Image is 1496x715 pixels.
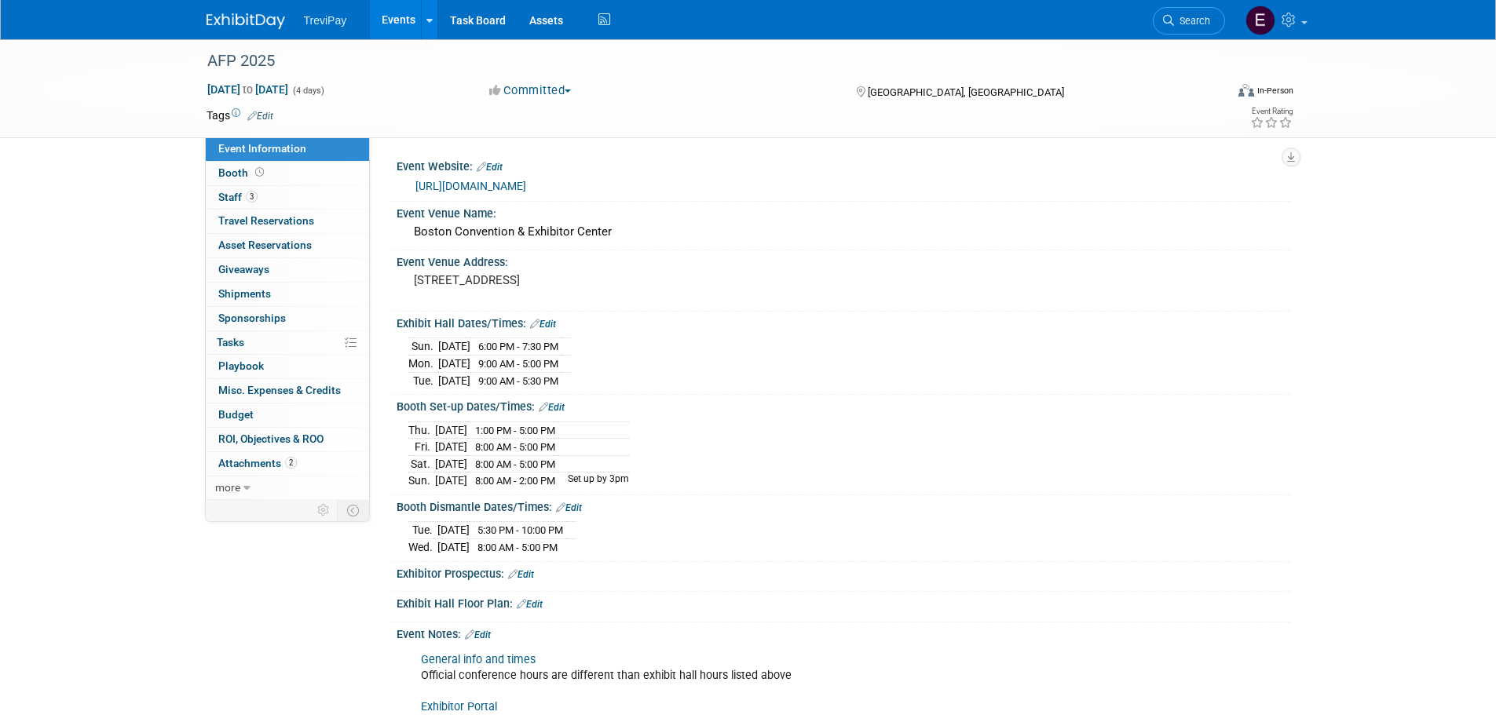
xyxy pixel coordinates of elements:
[240,83,255,96] span: to
[475,441,555,453] span: 8:00 AM - 5:00 PM
[478,375,558,387] span: 9:00 AM - 5:30 PM
[408,472,435,489] td: Sun.
[1238,84,1254,97] img: Format-Inperson.png
[408,539,437,556] td: Wed.
[435,421,467,439] td: [DATE]
[415,180,526,192] a: [URL][DOMAIN_NAME]
[206,379,369,403] a: Misc. Expenses & Credits
[435,455,467,472] td: [DATE]
[218,239,312,251] span: Asset Reservations
[304,14,347,27] span: TreviPay
[218,312,286,324] span: Sponsorships
[397,395,1290,415] div: Booth Set-up Dates/Times:
[508,569,534,580] a: Edit
[475,425,555,436] span: 1:00 PM - 5:00 PM
[530,319,556,330] a: Edit
[868,86,1064,98] span: [GEOGRAPHIC_DATA], [GEOGRAPHIC_DATA]
[397,562,1290,582] div: Exhibitor Prospectus:
[218,191,258,203] span: Staff
[291,86,324,96] span: (4 days)
[247,111,273,122] a: Edit
[397,250,1290,270] div: Event Venue Address:
[207,82,289,97] span: [DATE] [DATE]
[397,495,1290,516] div: Booth Dismantle Dates/Times:
[437,539,470,556] td: [DATE]
[408,338,438,356] td: Sun.
[217,336,244,348] span: Tasks
[218,408,254,421] span: Budget
[397,622,1290,643] div: Event Notes:
[438,372,470,389] td: [DATE]
[475,475,555,487] span: 8:00 AM - 2:00 PM
[421,653,536,666] a: General info and times
[478,341,558,352] span: 6:00 PM - 7:30 PM
[408,522,437,539] td: Tue.
[1153,7,1225,35] a: Search
[408,439,435,456] td: Fri.
[206,258,369,282] a: Giveaways
[408,455,435,472] td: Sat.
[207,108,273,123] td: Tags
[218,384,341,396] span: Misc. Expenses & Credits
[484,82,577,99] button: Committed
[206,162,369,185] a: Booth
[218,166,267,179] span: Booth
[465,629,491,640] a: Edit
[206,234,369,257] a: Asset Reservations
[215,481,240,494] span: more
[206,476,369,500] a: more
[414,273,752,287] pre: [STREET_ADDRESS]
[558,472,629,489] td: Set up by 3pm
[202,47,1202,75] div: AFP 2025
[252,166,267,178] span: Booth not reserved yet
[218,457,297,469] span: Attachments
[408,356,438,373] td: Mon.
[206,210,369,233] a: Travel Reservations
[218,287,271,300] span: Shipments
[337,500,369,520] td: Toggle Event Tabs
[438,338,470,356] td: [DATE]
[475,458,555,470] span: 8:00 AM - 5:00 PM
[397,155,1290,175] div: Event Website:
[478,358,558,370] span: 9:00 AM - 5:00 PM
[397,592,1290,612] div: Exhibit Hall Floor Plan:
[397,312,1290,332] div: Exhibit Hall Dates/Times:
[206,331,369,355] a: Tasks
[310,500,338,520] td: Personalize Event Tab Strip
[206,283,369,306] a: Shipments
[218,142,306,155] span: Event Information
[218,359,264,372] span: Playbook
[408,220,1278,244] div: Boston Convention & Exhibitor Center
[285,457,297,469] span: 2
[1174,15,1210,27] span: Search
[206,137,369,161] a: Event Information
[421,700,497,713] a: Exhibitor Portal
[206,355,369,378] a: Playbook
[408,421,435,439] td: Thu.
[1245,5,1275,35] img: Eric Shipe
[207,13,285,29] img: ExhibitDay
[1250,108,1293,115] div: Event Rating
[218,214,314,227] span: Travel Reservations
[206,186,369,210] a: Staff3
[1256,85,1293,97] div: In-Person
[206,307,369,330] a: Sponsorships
[539,402,565,413] a: Edit
[1132,82,1294,105] div: Event Format
[246,191,258,202] span: 3
[408,372,438,389] td: Tue.
[517,599,543,610] a: Edit
[206,452,369,476] a: Attachments2
[218,432,324,445] span: ROI, Objectives & ROO
[397,202,1290,221] div: Event Venue Name:
[218,263,269,275] span: Giveaways
[438,356,470,373] td: [DATE]
[477,542,558,553] span: 8:00 AM - 5:00 PM
[435,439,467,456] td: [DATE]
[477,162,503,173] a: Edit
[437,522,470,539] td: [DATE]
[206,428,369,451] a: ROI, Objectives & ROO
[206,403,369,427] a: Budget
[556,502,582,513] a: Edit
[435,472,467,489] td: [DATE]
